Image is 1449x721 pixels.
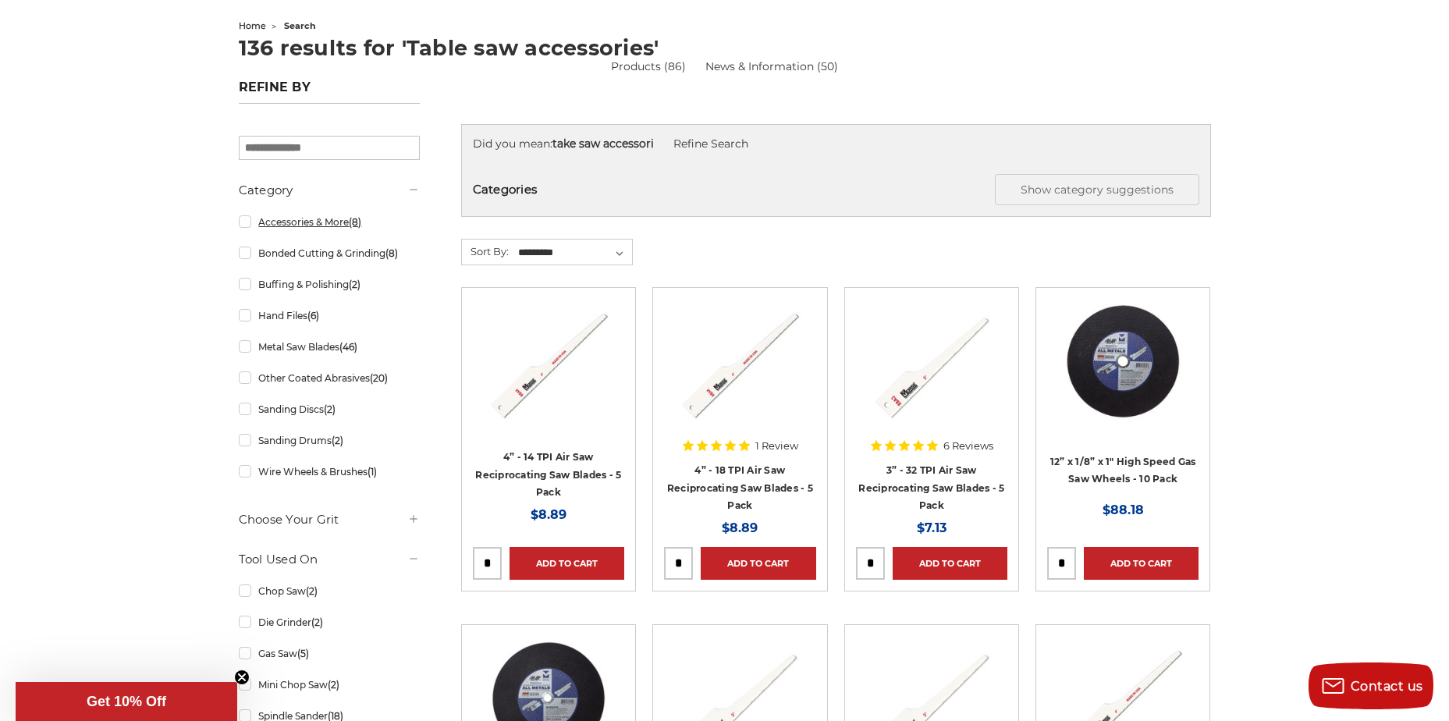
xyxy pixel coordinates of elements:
[239,80,420,104] h5: Refine by
[677,299,802,424] img: 4" reciprocating pneumatic Air saw blade by Morse 18 TPI
[349,279,360,290] span: (2)
[473,174,1199,205] h5: Categories
[311,616,323,628] span: (2)
[552,137,654,151] strong: take saw accessori
[462,240,509,263] label: Sort By:
[385,247,398,259] span: (8)
[673,137,748,151] a: Refine Search
[1047,299,1199,450] a: 12" x 1/8" (5/32") x 1" High Speed Portable Gas Saw Cut-Off Wheel
[531,507,566,522] span: $8.89
[349,216,361,228] span: (8)
[943,441,993,451] span: 6 Reviews
[332,435,343,446] span: (2)
[87,694,166,709] span: Get 10% Off
[16,682,237,721] div: Get 10% OffClose teaser
[856,299,1007,450] a: 3" sheet metal Air Saw blade for pneumatic sawzall 32 TPI
[664,299,815,450] a: 4" reciprocating pneumatic Air saw blade by Morse 18 TPI
[869,299,994,424] img: 3" sheet metal Air Saw blade for pneumatic sawzall 32 TPI
[239,671,420,698] a: Mini Chop Saw
[239,208,420,236] a: Accessories & More
[239,396,420,423] a: Sanding Discs
[239,271,420,298] a: Buffing & Polishing
[917,520,946,535] span: $7.13
[473,136,1199,152] div: Did you mean:
[701,547,815,580] a: Add to Cart
[306,585,318,597] span: (2)
[239,458,420,485] a: Wire Wheels & Brushes
[1309,662,1433,709] button: Contact us
[239,640,420,667] a: Gas Saw
[510,547,624,580] a: Add to Cart
[234,669,250,685] button: Close teaser
[995,174,1199,205] button: Show category suggestions
[475,451,621,498] a: 4” - 14 TPI Air Saw Reciprocating Saw Blades - 5 Pack
[239,240,420,267] a: Bonded Cutting & Grinding
[239,333,420,360] a: Metal Saw Blades
[486,299,611,424] img: 4" Air Saw blade for pneumatic sawzall 14 TPI
[1050,456,1196,485] a: 12” x 1/8” x 1" High Speed Gas Saw Wheels - 10 Pack
[667,464,813,511] a: 4” - 18 TPI Air Saw Reciprocating Saw Blades - 5 Pack
[297,648,309,659] span: (5)
[324,403,336,415] span: (2)
[473,299,624,450] a: 4" Air Saw blade for pneumatic sawzall 14 TPI
[284,20,316,31] span: search
[239,364,420,392] a: Other Coated Abrasives
[307,310,319,321] span: (6)
[858,464,1004,511] a: 3” - 32 TPI Air Saw Reciprocating Saw Blades - 5 Pack
[370,372,388,384] span: (20)
[722,520,758,535] span: $8.89
[1103,503,1144,517] span: $88.18
[1351,679,1423,694] span: Contact us
[1084,547,1199,580] a: Add to Cart
[239,37,1211,59] h1: 136 results for 'Table saw accessories'
[705,59,838,75] a: News & Information (50)
[239,302,420,329] a: Hand Files
[239,181,420,200] h5: Category
[1060,299,1185,424] img: 12" x 1/8" (5/32") x 1" High Speed Portable Gas Saw Cut-Off Wheel
[239,510,420,529] h5: Choose Your Grit
[368,466,377,478] span: (1)
[239,550,420,569] h5: Tool Used On
[611,59,686,73] a: Products (86)
[339,341,357,353] span: (46)
[239,577,420,605] a: Chop Saw
[239,20,266,31] a: home
[893,547,1007,580] a: Add to Cart
[328,679,339,691] span: (2)
[516,241,632,265] select: Sort By:
[755,441,798,451] span: 1 Review
[239,427,420,454] a: Sanding Drums
[239,609,420,636] a: Die Grinder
